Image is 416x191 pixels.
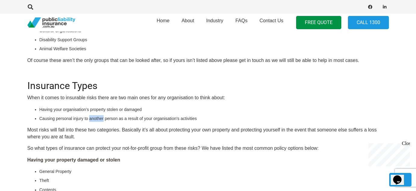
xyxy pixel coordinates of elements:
[39,106,389,113] li: Having your organisation’s property stolen or damaged
[27,73,389,91] h2: Insurance Types
[39,45,389,52] li: Animal Welfare Societies
[27,145,389,152] p: So what types of insurance can protect your not-for-profit group from these risks? We have listed...
[229,12,253,33] a: FAQs
[39,177,389,184] li: Theft
[176,12,200,33] a: About
[200,12,229,33] a: Industry
[39,115,389,122] li: Causing personal injury to another person as a result of your organisation’s activities
[182,18,194,23] span: About
[27,127,389,140] p: Most risks will fall into these two categories. Basically it’s all about protecting your own prop...
[235,18,247,23] span: FAQs
[25,4,37,10] a: Search
[366,141,410,166] iframe: chat widget
[206,18,223,23] span: Industry
[27,157,120,162] strong: Having your property damaged or stolen
[27,57,389,64] p: Of course these aren’t the only groups that can be looked after, so if yours isn’t listed above p...
[391,167,410,185] iframe: chat widget
[389,173,411,186] a: Back to top
[259,18,283,23] span: Contact Us
[151,12,176,33] a: Home
[253,12,289,33] a: Contact Us
[296,16,341,29] a: FREE QUOTE
[380,3,389,11] a: LinkedIn
[27,17,75,28] a: pli_logotransparent
[39,36,389,43] li: Disability Support Groups
[27,94,389,101] p: When it comes to insurable risks there are two main ones for any organisation to think about:
[348,16,389,29] a: Call 1300
[157,18,170,23] span: Home
[39,168,389,175] li: General Property
[2,2,42,44] div: Chat live with an agent now!Close
[366,3,374,11] a: Facebook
